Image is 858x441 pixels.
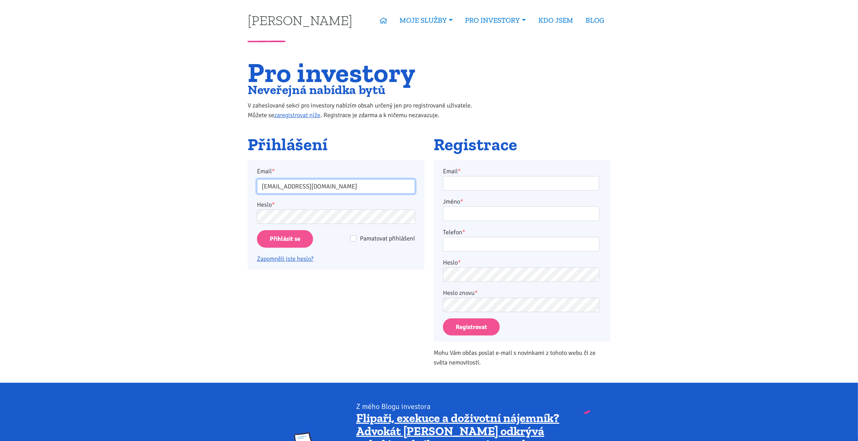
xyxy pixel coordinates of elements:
[462,228,465,236] abbr: required
[257,255,313,263] a: Zapomněli jste heslo?
[443,288,478,298] label: Heslo znovu
[458,167,461,175] abbr: required
[248,101,486,120] p: V zaheslované sekci pro investory nabízím obsah určený jen pro registrované uživatele. Můžete se ...
[257,230,313,248] input: Přihlásit se
[532,12,579,28] a: KDO JSEM
[356,402,564,411] div: Z mého Blogu investora
[248,135,424,154] h2: Přihlášení
[460,198,463,205] abbr: required
[248,84,486,95] h2: Neveřejná nabídka bytů
[443,227,465,237] label: Telefon
[443,258,461,267] label: Heslo
[579,12,610,28] a: BLOG
[393,12,459,28] a: MOJE SLUŽBY
[274,111,320,119] a: zaregistrovat níže
[434,135,610,154] h2: Registrace
[475,289,478,297] abbr: required
[434,348,610,367] p: Mohu Vám občas poslat e-mail s novinkami z tohoto webu či ze světa nemovitostí.
[459,12,532,28] a: PRO INVESTORY
[248,13,352,27] a: [PERSON_NAME]
[360,235,415,242] span: Pamatovat přihlášení
[257,200,275,209] label: Heslo
[443,318,500,336] button: Registrovat
[248,61,486,84] h1: Pro investory
[252,166,420,176] label: Email
[443,197,463,206] label: Jméno
[458,259,461,266] abbr: required
[443,166,461,176] label: Email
